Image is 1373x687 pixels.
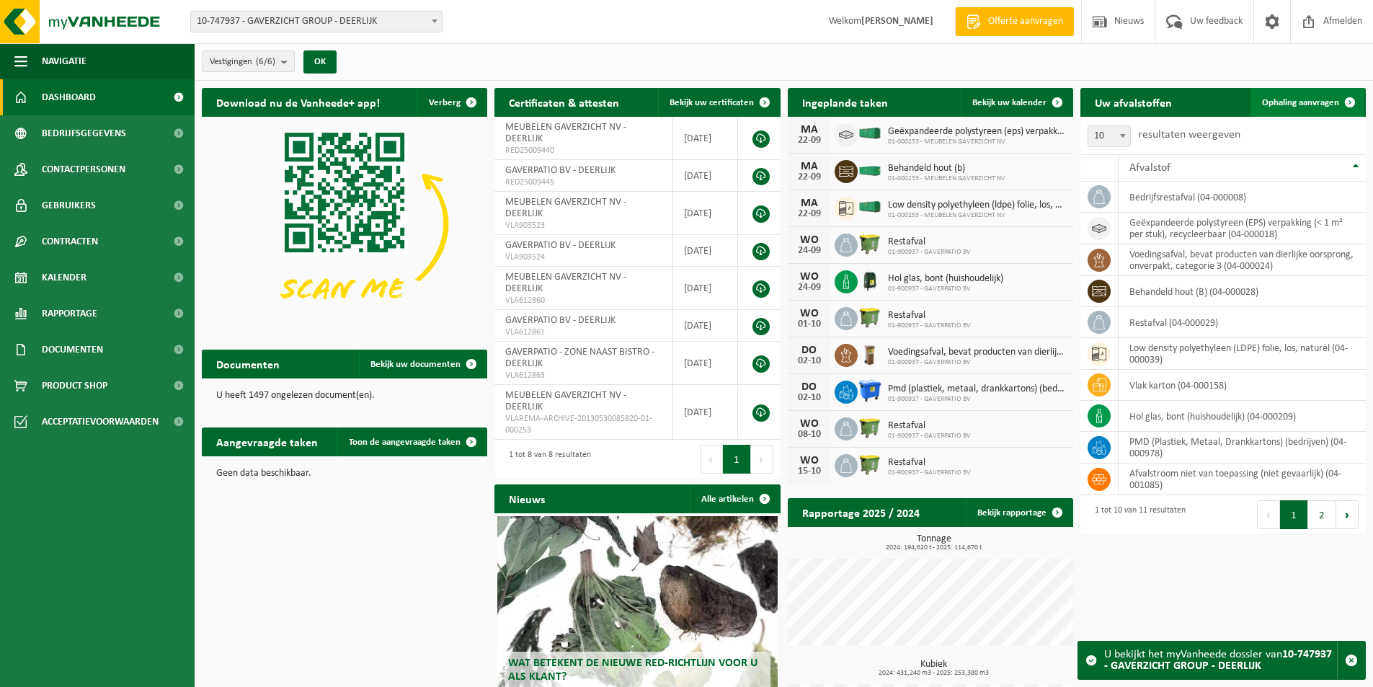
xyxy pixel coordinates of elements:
span: 2024: 194,620 t - 2025: 114,670 t [795,544,1073,551]
div: 22-09 [795,209,824,219]
span: GAVERPATIO BV - DEERLIJK [505,315,616,326]
div: 08-10 [795,430,824,440]
div: WO [795,418,824,430]
span: VLAREMA-ARCHIVE-20130530085820-01-000253 [505,413,661,436]
strong: 10-747937 - GAVERZICHT GROUP - DEERLIJK [1104,649,1332,672]
span: Documenten [42,332,103,368]
span: 2024: 431,240 m3 - 2025: 253,380 m3 [795,670,1073,677]
div: WO [795,308,824,319]
span: 01-900937 - GAVERPATIO BV [888,322,971,330]
button: Previous [700,445,723,474]
span: Dashboard [42,79,96,115]
a: Bekijk uw certificaten [658,88,779,117]
div: WO [795,234,824,246]
img: Download de VHEPlus App [202,117,487,331]
div: 01-10 [795,319,824,329]
div: U bekijkt het myVanheede dossier van [1104,642,1337,679]
button: 1 [723,445,751,474]
span: VLA903523 [505,220,661,231]
a: Toon de aangevraagde taken [337,427,486,456]
p: U heeft 1497 ongelezen document(en). [216,391,473,401]
div: 24-09 [795,283,824,293]
span: GAVERPATIO BV - DEERLIJK [505,240,616,251]
span: 01-900937 - GAVERPATIO BV [888,358,1066,367]
span: 01-000253 - MEUBELEN GAVERZICHT NV [888,211,1066,220]
strong: [PERSON_NAME] [861,16,933,27]
label: resultaten weergeven [1138,129,1240,141]
a: Bekijk uw kalender [961,88,1072,117]
h2: Nieuws [494,484,559,513]
a: Ophaling aanvragen [1250,88,1364,117]
td: voedingsafval, bevat producten van dierlijke oorsprong, onverpakt, categorie 3 (04-000024) [1119,244,1366,276]
span: Voedingsafval, bevat producten van dierlijke oorsprong, onverpakt, categorie 3 [888,347,1066,358]
td: [DATE] [673,385,738,440]
h3: Tonnage [795,534,1073,551]
a: Bekijk uw documenten [359,350,486,378]
h2: Uw afvalstoffen [1080,88,1186,116]
button: Previous [1257,500,1280,529]
img: HK-XA-40-GN-00 [858,200,882,213]
img: WB-1100-HPE-BE-01 [858,378,882,403]
span: Restafval [888,420,971,432]
td: afvalstroom niet van toepassing (niet gevaarlijk) (04-001085) [1119,464,1366,495]
span: 10-747937 - GAVERZICHT GROUP - DEERLIJK [190,11,443,32]
td: [DATE] [673,342,738,385]
h2: Ingeplande taken [788,88,902,116]
button: Vestigingen(6/6) [202,50,295,72]
span: Product Shop [42,368,107,404]
span: Restafval [888,310,971,322]
span: 10-747937 - GAVERZICHT GROUP - DEERLIJK [191,12,442,32]
span: Behandeld hout (b) [888,163,1005,174]
span: 10 [1088,125,1131,147]
span: Restafval [888,457,971,469]
span: 01-000253 - MEUBELEN GAVERZICHT NV [888,138,1066,146]
span: GAVERPATIO - ZONE NAAST BISTRO - DEERLIJK [505,347,654,369]
span: Vestigingen [210,51,275,73]
div: 02-10 [795,393,824,403]
span: Rapportage [42,296,97,332]
button: Next [751,445,773,474]
span: Navigatie [42,43,86,79]
a: Alle artikelen [690,484,779,513]
span: Gebruikers [42,187,96,223]
div: MA [795,124,824,136]
button: 1 [1280,500,1308,529]
img: HK-XC-30-GN-00 [858,164,882,177]
img: WB-1100-HPE-GN-51 [858,415,882,440]
td: [DATE] [673,117,738,160]
td: [DATE] [673,160,738,192]
div: 22-09 [795,172,824,182]
span: MEUBELEN GAVERZICHT NV - DEERLIJK [505,197,626,219]
span: Restafval [888,236,971,248]
span: Offerte aanvragen [985,14,1067,29]
span: Kalender [42,260,86,296]
div: 02-10 [795,356,824,366]
td: restafval (04-000029) [1119,307,1366,338]
td: hol glas, bont (huishoudelijk) (04-000209) [1119,401,1366,432]
div: 1 tot 8 van 8 resultaten [502,443,591,475]
h2: Documenten [202,350,294,378]
td: [DATE] [673,267,738,310]
span: Verberg [429,98,461,107]
span: Bekijk uw documenten [370,360,461,369]
span: 01-900937 - GAVERPATIO BV [888,469,971,477]
span: RED25009440 [505,145,661,156]
button: Next [1336,500,1359,529]
td: bedrijfsrestafval (04-000008) [1119,182,1366,213]
div: MA [795,161,824,172]
td: geëxpandeerde polystyreen (EPS) verpakking (< 1 m² per stuk), recycleerbaar (04-000018) [1119,213,1366,244]
span: VLA903524 [505,252,661,263]
span: Afvalstof [1129,162,1170,174]
span: VLA612860 [505,295,661,306]
div: WO [795,271,824,283]
span: Toon de aangevraagde taken [349,438,461,447]
span: Contactpersonen [42,151,125,187]
span: MEUBELEN GAVERZICHT NV - DEERLIJK [505,272,626,294]
span: Bedrijfsgegevens [42,115,126,151]
img: WB-1100-HPE-GN-51 [858,452,882,477]
div: DO [795,345,824,356]
span: Geëxpandeerde polystyreen (eps) verpakking (< 1 m² per stuk), recycleerbaar [888,126,1066,138]
span: 01-900937 - GAVERPATIO BV [888,285,1003,293]
span: Ophaling aanvragen [1262,98,1339,107]
img: HK-XA-40-GN-00 [858,127,882,140]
